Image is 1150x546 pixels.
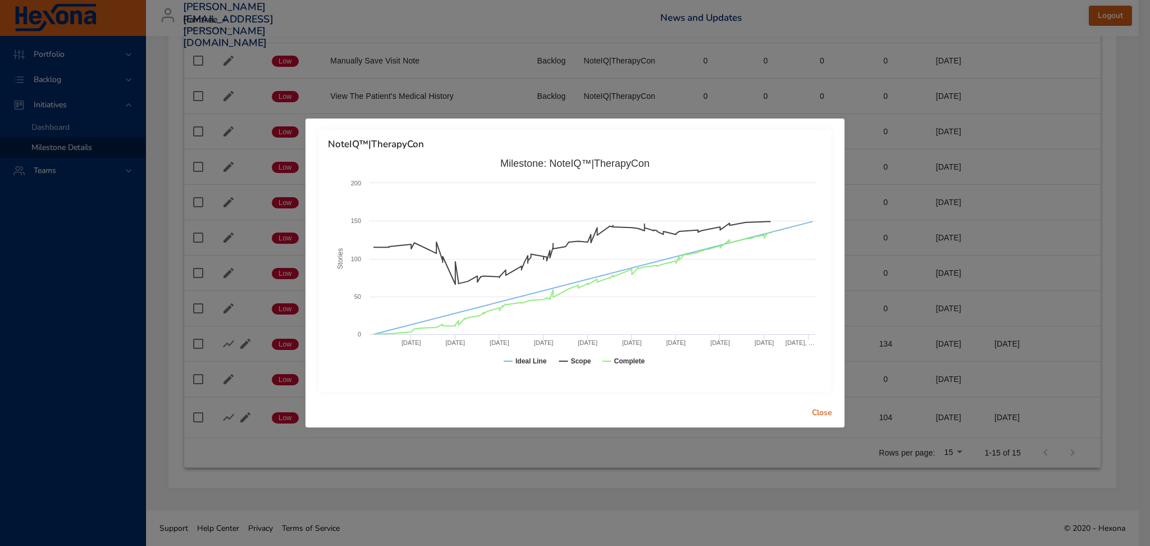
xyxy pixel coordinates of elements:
[622,339,642,346] text: [DATE]
[804,403,840,424] button: Close
[354,293,361,300] text: 50
[351,217,361,224] text: 150
[401,339,421,346] text: [DATE]
[358,331,361,338] text: 0
[446,339,466,346] text: [DATE]
[351,256,361,262] text: 100
[755,339,774,346] text: [DATE]
[328,139,822,150] h6: NoteIQ™|TherapyCon
[571,357,591,365] text: Scope
[786,339,815,346] text: [DATE], …
[809,406,836,420] span: Close
[500,158,650,169] text: Milestone: NoteIQ™|TherapyCon
[614,357,645,365] text: Complete
[667,339,686,346] text: [DATE]
[490,339,509,346] text: [DATE]
[351,180,361,186] text: 200
[534,339,554,346] text: [DATE]
[515,357,547,365] text: Ideal Line
[710,339,730,346] text: [DATE]
[578,339,597,346] text: [DATE]
[336,248,344,269] text: Stories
